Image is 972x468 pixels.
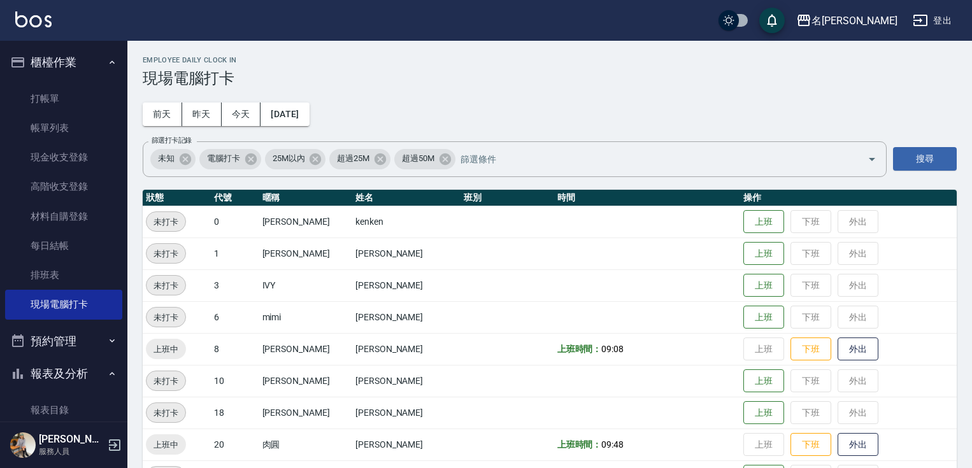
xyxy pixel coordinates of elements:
button: 前天 [143,103,182,126]
span: 未打卡 [147,279,185,292]
a: 帳單列表 [5,113,122,143]
div: 名[PERSON_NAME] [811,13,897,29]
button: 今天 [222,103,261,126]
td: 6 [211,301,259,333]
h5: [PERSON_NAME] [39,433,104,446]
td: [PERSON_NAME] [352,429,461,460]
button: 名[PERSON_NAME] [791,8,903,34]
button: 報表及分析 [5,357,122,390]
a: 材料自購登錄 [5,202,122,231]
td: [PERSON_NAME] [352,269,461,301]
button: 昨天 [182,103,222,126]
div: 25M以內 [265,149,326,169]
div: 未知 [150,149,196,169]
span: 超過50M [394,152,442,165]
button: 外出 [838,337,878,361]
span: 上班中 [146,438,186,451]
button: [DATE] [261,103,309,126]
span: 未打卡 [147,406,185,420]
td: [PERSON_NAME] [352,365,461,397]
td: IVY [259,269,352,301]
button: 上班 [743,306,784,329]
a: 高階收支登錄 [5,172,122,201]
th: 時間 [554,190,741,206]
a: 現場電腦打卡 [5,290,122,319]
td: [PERSON_NAME] [259,365,352,397]
span: 09:08 [601,344,624,354]
a: 打帳單 [5,84,122,113]
th: 代號 [211,190,259,206]
button: 下班 [790,433,831,457]
img: Person [10,432,36,458]
a: 每日結帳 [5,231,122,260]
button: 上班 [743,401,784,425]
span: 電腦打卡 [199,152,248,165]
button: 上班 [743,242,784,266]
button: 上班 [743,274,784,297]
td: 8 [211,333,259,365]
td: [PERSON_NAME] [259,333,352,365]
button: 櫃檯作業 [5,46,122,79]
h2: Employee Daily Clock In [143,56,957,64]
td: [PERSON_NAME] [259,238,352,269]
button: 上班 [743,369,784,393]
td: 肉圓 [259,429,352,460]
button: save [759,8,785,33]
button: 下班 [790,337,831,361]
span: 未打卡 [147,311,185,324]
div: 超過50M [394,149,455,169]
span: 超過25M [329,152,377,165]
b: 上班時間： [557,344,602,354]
td: 18 [211,397,259,429]
button: 預約管理 [5,325,122,358]
button: 外出 [838,433,878,457]
div: 超過25M [329,149,390,169]
button: Open [862,149,882,169]
td: [PERSON_NAME] [352,301,461,333]
a: 排班表 [5,260,122,290]
span: 09:48 [601,439,624,450]
span: 未打卡 [147,247,185,260]
span: 未打卡 [147,215,185,229]
span: 未知 [150,152,182,165]
th: 暱稱 [259,190,352,206]
td: [PERSON_NAME] [352,333,461,365]
td: [PERSON_NAME] [259,206,352,238]
td: 0 [211,206,259,238]
a: 現金收支登錄 [5,143,122,172]
span: 上班中 [146,343,186,356]
label: 篩選打卡記錄 [152,136,192,145]
th: 姓名 [352,190,461,206]
input: 篩選條件 [457,148,845,170]
a: 報表目錄 [5,395,122,425]
td: [PERSON_NAME] [352,397,461,429]
th: 操作 [740,190,957,206]
button: 搜尋 [893,147,957,171]
img: Logo [15,11,52,27]
h3: 現場電腦打卡 [143,69,957,87]
td: [PERSON_NAME] [259,397,352,429]
th: 狀態 [143,190,211,206]
th: 班別 [461,190,554,206]
span: 未打卡 [147,374,185,388]
span: 25M以內 [265,152,313,165]
td: kenken [352,206,461,238]
b: 上班時間： [557,439,602,450]
p: 服務人員 [39,446,104,457]
td: [PERSON_NAME] [352,238,461,269]
td: 1 [211,238,259,269]
button: 上班 [743,210,784,234]
td: 20 [211,429,259,460]
td: mimi [259,301,352,333]
button: 登出 [908,9,957,32]
div: 電腦打卡 [199,149,261,169]
td: 10 [211,365,259,397]
td: 3 [211,269,259,301]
